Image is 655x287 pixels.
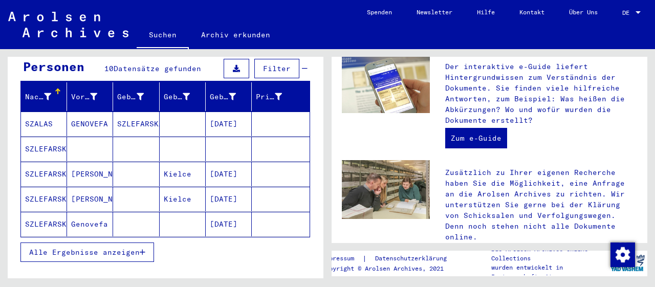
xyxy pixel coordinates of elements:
[189,23,282,47] a: Archiv erkunden
[29,248,140,257] span: Alle Ergebnisse anzeigen
[160,162,206,186] mat-cell: Kielce
[206,82,252,111] mat-header-cell: Geburtsdatum
[117,92,143,102] div: Geburtsname
[113,112,159,136] mat-cell: SZLEFARSKA
[210,92,236,102] div: Geburtsdatum
[113,82,159,111] mat-header-cell: Geburtsname
[8,12,128,37] img: Arolsen_neg.svg
[254,59,299,78] button: Filter
[71,92,97,102] div: Vorname
[164,89,205,105] div: Geburt‏
[160,82,206,111] mat-header-cell: Geburt‏
[21,137,67,161] mat-cell: SZLEFARSKA
[25,89,67,105] div: Nachname
[67,212,113,236] mat-cell: Genovefa
[322,253,459,264] div: |
[322,253,362,264] a: Impressum
[21,162,67,186] mat-cell: SZLEFARSKA
[445,167,637,242] p: Zusätzlich zu Ihrer eigenen Recherche haben Sie die Möglichkeit, eine Anfrage an die Arolsen Arch...
[21,82,67,111] mat-header-cell: Nachname
[21,187,67,211] mat-cell: SZLEFARSKA
[67,162,113,186] mat-cell: [PERSON_NAME]
[608,250,647,276] img: yv_logo.png
[256,89,297,105] div: Prisoner #
[206,112,252,136] mat-cell: [DATE]
[342,160,430,219] img: inquiries.jpg
[342,54,430,113] img: eguide.jpg
[210,89,251,105] div: Geburtsdatum
[610,242,635,267] div: Zustimmung ändern
[67,112,113,136] mat-cell: GENOVEFA
[104,64,114,73] span: 10
[137,23,189,49] a: Suchen
[67,82,113,111] mat-header-cell: Vorname
[445,61,637,126] p: Der interaktive e-Guide liefert Hintergrundwissen zum Verständnis der Dokumente. Sie finden viele...
[206,162,252,186] mat-cell: [DATE]
[322,264,459,273] p: Copyright © Arolsen Archives, 2021
[117,89,159,105] div: Geburtsname
[164,92,190,102] div: Geburt‏
[21,212,67,236] mat-cell: SZLEFARSKA
[491,245,608,263] p: Die Arolsen Archives Online-Collections
[23,57,84,76] div: Personen
[263,64,291,73] span: Filter
[610,242,635,267] img: Zustimmung ändern
[21,112,67,136] mat-cell: SZALAS
[367,253,459,264] a: Datenschutzerklärung
[256,92,282,102] div: Prisoner #
[206,212,252,236] mat-cell: [DATE]
[622,9,634,16] span: DE
[20,242,154,262] button: Alle Ergebnisse anzeigen
[67,187,113,211] mat-cell: [PERSON_NAME]
[206,187,252,211] mat-cell: [DATE]
[252,82,310,111] mat-header-cell: Prisoner #
[25,92,51,102] div: Nachname
[71,89,113,105] div: Vorname
[445,128,507,148] a: Zum e-Guide
[160,187,206,211] mat-cell: Kielce
[491,263,608,281] p: wurden entwickelt in Partnerschaft mit
[114,64,201,73] span: Datensätze gefunden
